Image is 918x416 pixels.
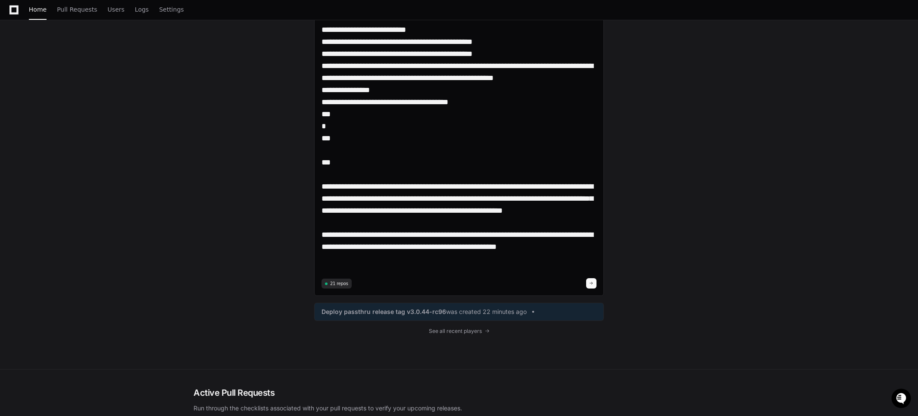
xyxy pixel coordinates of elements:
a: See all recent players [314,328,604,335]
span: Home [29,7,47,12]
span: Pull Requests [57,7,97,12]
span: Pylon [86,90,104,97]
img: 1736555170064-99ba0984-63c1-480f-8ee9-699278ef63ed [9,64,24,80]
a: Deploy passthru release tag v3.0.44-rc96was created 22 minutes ago [322,307,596,316]
button: Start new chat [147,67,157,77]
span: 21 repos [330,280,348,287]
h2: Active Pull Requests [194,387,724,399]
span: was created 22 minutes ago [446,307,527,316]
span: Users [108,7,125,12]
iframe: Open customer support [890,388,914,411]
span: Deploy passthru release tag v3.0.44-rc96 [322,307,446,316]
span: See all recent players [429,328,482,335]
a: Powered byPylon [61,90,104,97]
img: PlayerZero [9,9,26,26]
p: Run through the checklists associated with your pull requests to verify your upcoming releases. [194,404,724,413]
span: Settings [159,7,184,12]
div: Welcome [9,34,157,48]
div: We're available if you need us! [29,73,109,80]
span: Logs [135,7,149,12]
div: Start new chat [29,64,141,73]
